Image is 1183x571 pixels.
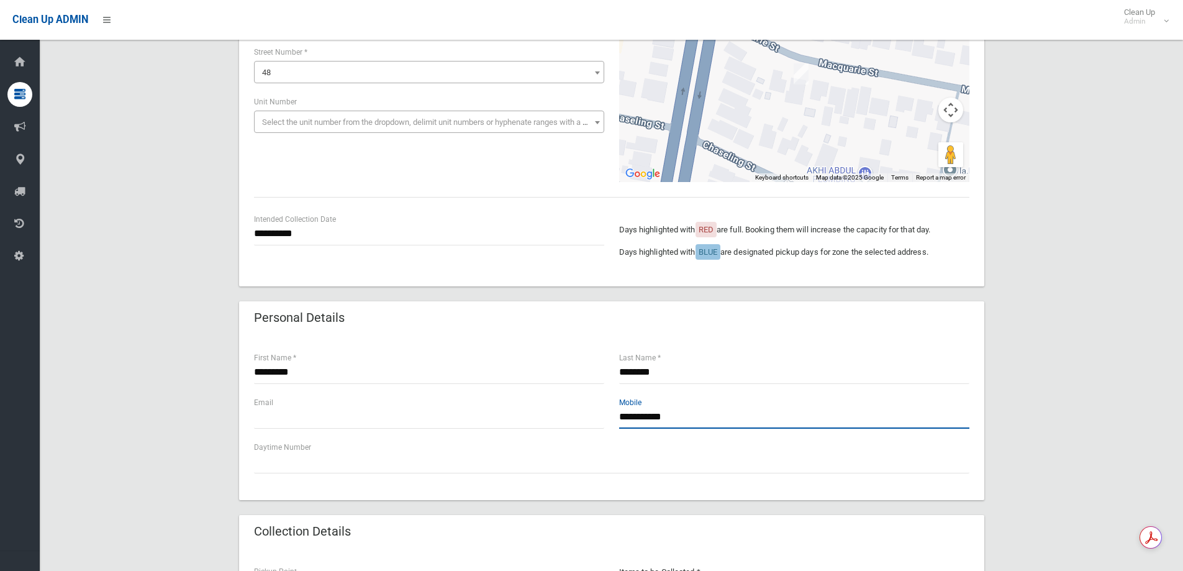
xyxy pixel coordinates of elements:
span: 48 [262,68,271,77]
a: Terms (opens in new tab) [891,174,909,181]
header: Collection Details [239,519,366,544]
span: Clean Up ADMIN [12,14,88,25]
a: Open this area in Google Maps (opens a new window) [622,166,663,182]
p: Days highlighted with are designated pickup days for zone the selected address. [619,245,969,260]
img: Google [622,166,663,182]
small: Admin [1124,17,1155,26]
div: 48 Macquarie Street, GREENACRE NSW 2190 [794,63,809,85]
button: Map camera controls [938,98,963,122]
span: Select the unit number from the dropdown, delimit unit numbers or hyphenate ranges with a comma [262,117,609,127]
span: Map data ©2025 Google [816,174,884,181]
span: BLUE [699,247,717,257]
span: 48 [257,64,601,81]
p: Days highlighted with are full. Booking them will increase the capacity for that day. [619,222,969,237]
header: Personal Details [239,306,360,330]
span: Clean Up [1118,7,1167,26]
button: Drag Pegman onto the map to open Street View [938,142,963,167]
button: Keyboard shortcuts [755,173,809,182]
span: 48 [254,61,604,83]
span: RED [699,225,714,234]
a: Report a map error [916,174,966,181]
